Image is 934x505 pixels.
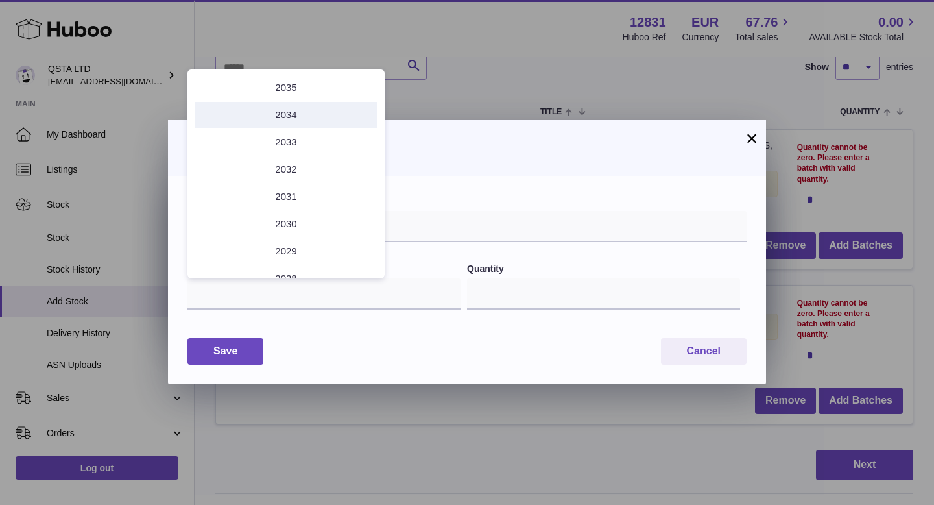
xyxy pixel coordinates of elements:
[195,238,377,264] li: 2029
[195,211,377,237] li: 2030
[195,184,377,210] li: 2031
[195,156,377,182] li: 2032
[195,265,377,291] li: 2028
[744,130,760,146] button: ×
[195,102,377,128] li: 2034
[195,75,377,101] li: 2035
[187,195,747,208] label: Batch Reference
[467,263,740,275] label: Quantity
[187,338,263,365] button: Save
[195,129,377,155] li: 2033
[661,338,747,365] button: Cancel
[187,133,747,154] h3: Add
